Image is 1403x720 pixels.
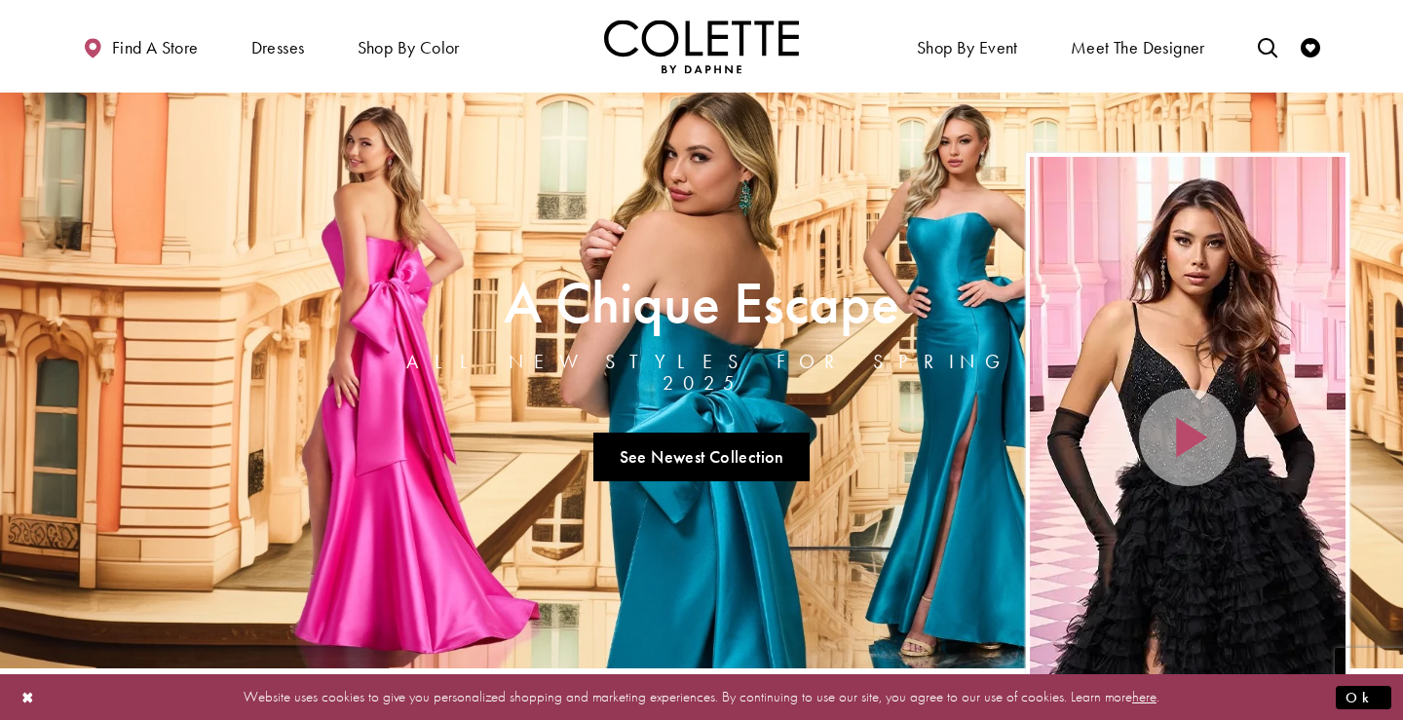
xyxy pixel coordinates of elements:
button: Submit Dialog [1336,685,1391,709]
ul: Slider Links [377,425,1026,489]
a: See Newest Collection A Chique Escape All New Styles For Spring 2025 [593,433,810,481]
p: Website uses cookies to give you personalized shopping and marketing experiences. By continuing t... [140,684,1263,710]
a: here [1132,687,1157,706]
button: Close Dialog [12,680,45,714]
